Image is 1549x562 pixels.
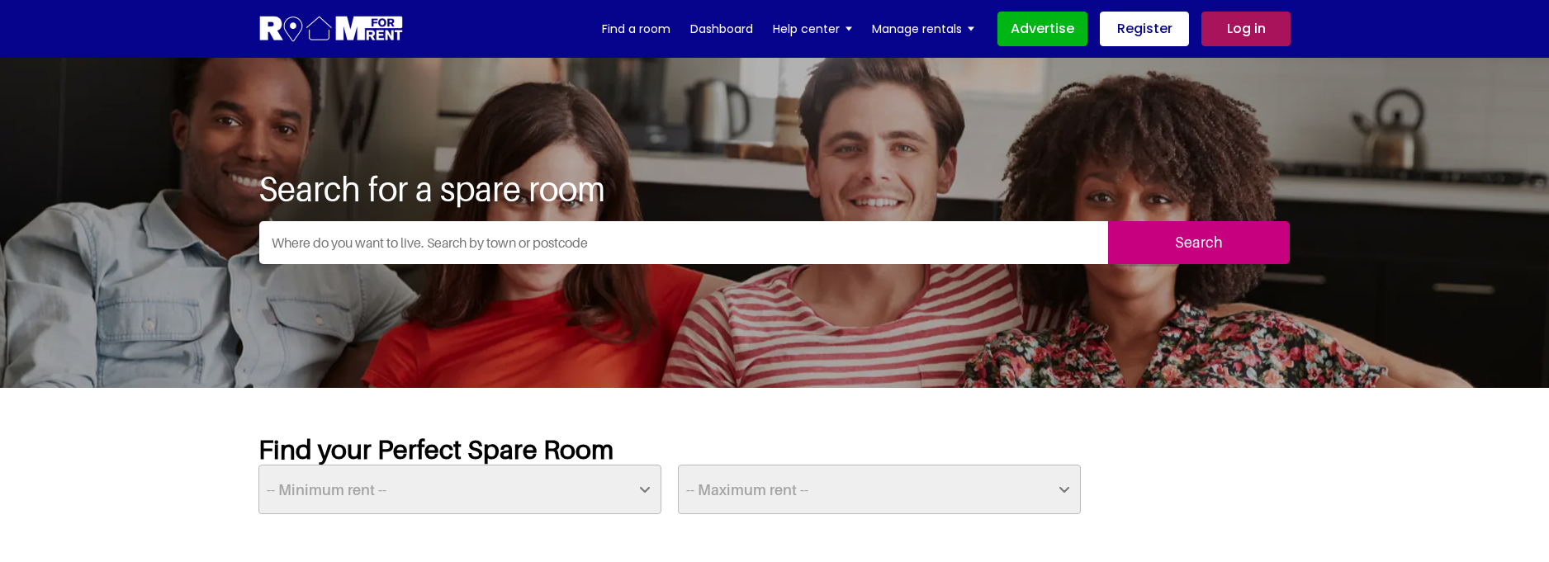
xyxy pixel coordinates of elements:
a: Log in [1201,12,1291,46]
a: Find a room [602,17,670,41]
input: Search [1108,221,1290,264]
a: Register [1100,12,1189,46]
input: Where do you want to live. Search by town or postcode [259,221,1108,264]
a: Help center [773,17,852,41]
a: Dashboard [690,17,753,41]
a: Manage rentals [872,17,974,41]
a: Advertise [997,12,1087,46]
strong: Find your Perfect Spare Room [258,433,613,465]
img: Logo for Room for Rent, featuring a welcoming design with a house icon and modern typography [258,14,405,45]
h1: Search for a spare room [258,168,1291,208]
